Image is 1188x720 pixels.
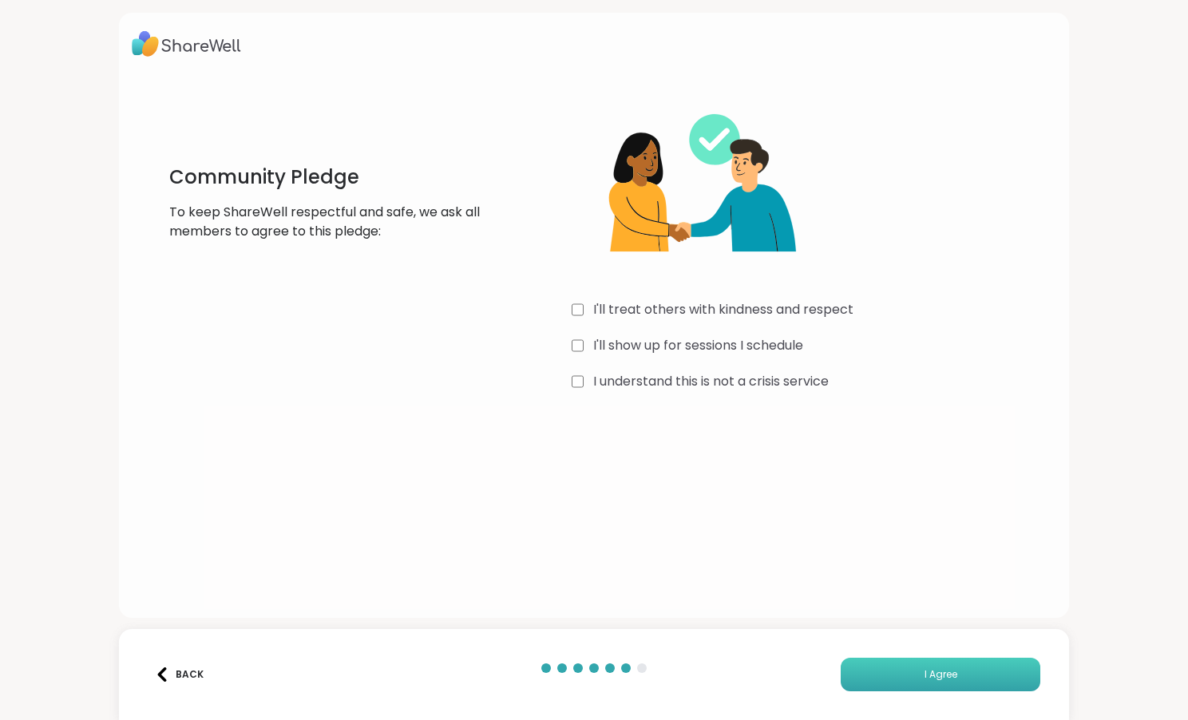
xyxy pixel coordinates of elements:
[132,26,241,62] img: ShareWell Logo
[925,667,957,682] span: I Agree
[169,203,489,241] p: To keep ShareWell respectful and safe, we ask all members to agree to this pledge:
[155,667,204,682] div: Back
[593,336,803,355] label: I'll show up for sessions I schedule
[169,164,489,190] h1: Community Pledge
[593,372,829,391] label: I understand this is not a crisis service
[841,658,1040,691] button: I Agree
[593,300,853,319] label: I'll treat others with kindness and respect
[148,658,212,691] button: Back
